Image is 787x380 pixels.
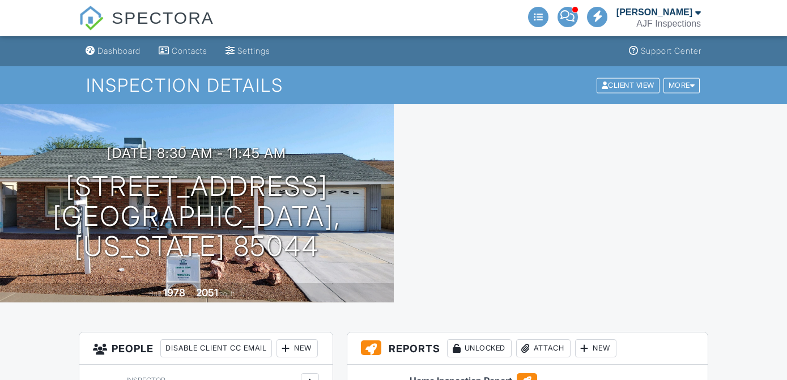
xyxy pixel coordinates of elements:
h1: Inspection Details [86,75,701,95]
div: New [575,339,616,357]
span: sq. ft. [220,289,236,298]
div: [PERSON_NAME] [616,7,692,18]
span: SPECTORA [112,6,214,29]
h3: Reports [347,332,708,365]
div: Attach [516,339,571,357]
span: Built [149,289,161,298]
div: Settings [237,46,270,55]
div: Client View [597,78,660,93]
a: Client View [595,80,662,89]
a: Dashboard [81,41,145,62]
div: Contacts [172,46,207,55]
a: Support Center [624,41,706,62]
div: 1978 [163,287,185,298]
div: New [276,339,318,357]
div: More [663,78,700,93]
a: Contacts [154,41,212,62]
a: SPECTORA [79,17,214,38]
h3: [DATE] 8:30 am - 11:45 am [107,146,286,161]
img: The Best Home Inspection Software - Spectora [79,6,104,31]
h1: [STREET_ADDRESS] [GEOGRAPHIC_DATA], [US_STATE] 85044 [18,172,376,261]
div: Support Center [641,46,701,55]
div: AJF Inspections [636,18,701,29]
h3: People [79,332,333,365]
div: 2051 [196,287,218,298]
div: Disable Client CC Email [160,339,272,357]
div: Unlocked [447,339,512,357]
div: Dashboard [97,46,141,55]
a: Settings [221,41,275,62]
